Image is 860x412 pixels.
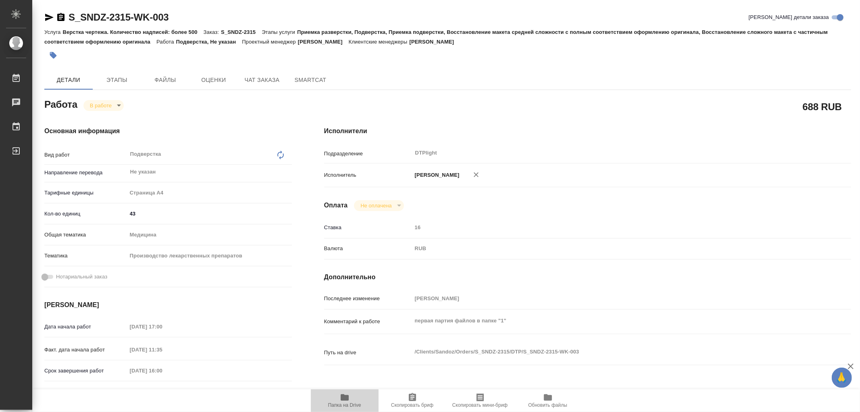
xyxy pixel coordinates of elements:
span: Этапы [98,75,136,85]
span: Нотариальный заказ [56,273,107,281]
h4: Оплата [324,201,348,210]
h4: Исполнители [324,126,851,136]
button: Скопировать ссылку [56,13,66,22]
h2: 688 RUB [803,100,842,113]
p: Этапы услуги [262,29,297,35]
button: Папка на Drive [311,389,379,412]
p: Тематика [44,252,127,260]
h4: Основная информация [44,126,292,136]
p: Верстка чертежа. Количество надписей: более 500 [62,29,203,35]
p: Кол-во единиц [44,210,127,218]
span: 🙏 [835,369,849,386]
input: Пустое поле [412,293,807,304]
button: Скопировать ссылку для ЯМессенджера [44,13,54,22]
div: Медицина [127,228,292,242]
button: Скопировать бриф [379,389,446,412]
button: 🙏 [832,368,852,388]
div: RUB [412,242,807,255]
textarea: /Clients/Sandoz/Orders/S_SNDZ-2315/DTP/S_SNDZ-2315-WK-003 [412,345,807,359]
p: Клиентские менеджеры [349,39,410,45]
p: Направление перевода [44,169,127,177]
a: S_SNDZ-2315-WK-003 [69,12,169,23]
div: В работе [83,100,124,111]
p: Вид работ [44,151,127,159]
span: Чат заказа [243,75,281,85]
h4: [PERSON_NAME] [44,300,292,310]
span: Обновить файлы [528,402,567,408]
p: Общая тематика [44,231,127,239]
button: Обновить файлы [514,389,582,412]
p: Заказ: [204,29,221,35]
div: Страница А4 [127,186,292,200]
p: Путь на drive [324,349,412,357]
button: Скопировать мини-бриф [446,389,514,412]
span: [PERSON_NAME] детали заказа [749,13,829,21]
p: Срок завершения работ [44,367,127,375]
span: Детали [49,75,88,85]
span: Файлы [146,75,185,85]
p: Комментарий к работе [324,318,412,326]
p: Подразделение [324,150,412,158]
p: Валюта [324,245,412,253]
input: Пустое поле [127,365,198,376]
p: Приемка разверстки, Подверстка, Приемка подверстки, Восстановление макета средней сложности с пол... [44,29,828,45]
div: В работе [354,200,404,211]
input: Пустое поле [412,222,807,233]
p: [PERSON_NAME] [409,39,460,45]
input: Пустое поле [127,344,198,356]
span: SmartCat [291,75,330,85]
p: Исполнитель [324,171,412,179]
p: Ставка [324,224,412,232]
p: Факт. дата начала работ [44,346,127,354]
p: [PERSON_NAME] [412,171,460,179]
p: Работа [156,39,176,45]
p: [PERSON_NAME] [298,39,349,45]
p: Дата начала работ [44,323,127,331]
textarea: первая партия файлов в папке "1" [412,314,807,328]
div: Производство лекарственных препаратов [127,249,292,263]
span: Скопировать бриф [391,402,433,408]
p: Проектный менеджер [242,39,298,45]
span: Скопировать мини-бриф [452,402,508,408]
button: В работе [87,102,114,109]
h4: Дополнительно [324,272,851,282]
p: Подверстка, Не указан [176,39,242,45]
h2: Работа [44,96,77,111]
button: Добавить тэг [44,46,62,64]
p: S_SNDZ-2315 [221,29,262,35]
p: Последнее изменение [324,295,412,303]
button: Не оплачена [358,202,394,209]
button: Удалить исполнителя [467,166,485,184]
input: ✎ Введи что-нибудь [127,208,292,220]
p: Тарифные единицы [44,189,127,197]
span: Папка на Drive [328,402,361,408]
p: Услуга [44,29,62,35]
input: Пустое поле [127,321,198,333]
span: Оценки [194,75,233,85]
